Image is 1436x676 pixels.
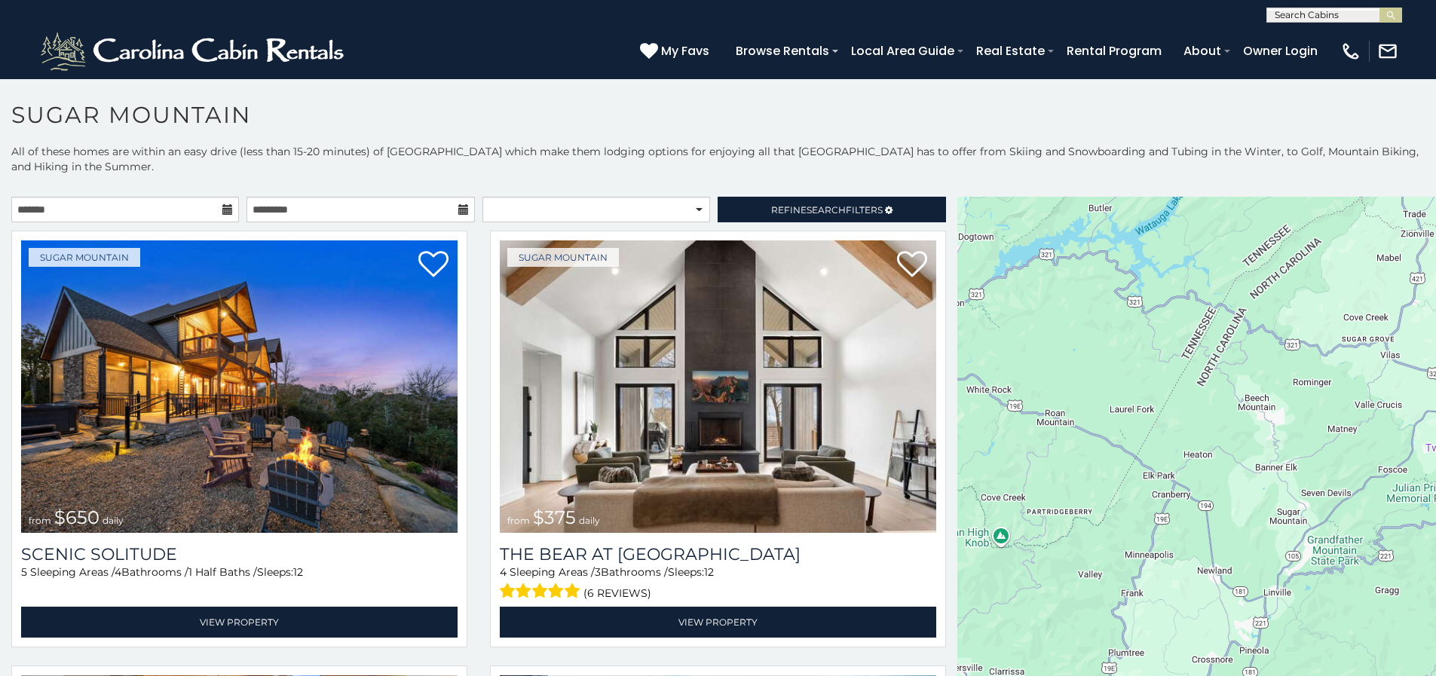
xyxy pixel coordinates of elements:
[1340,41,1361,62] img: phone-regular-white.png
[21,565,27,579] span: 5
[500,607,936,638] a: View Property
[21,564,458,603] div: Sleeping Areas / Bathrooms / Sleeps:
[583,583,651,603] span: (6 reviews)
[21,544,458,564] a: Scenic Solitude
[29,515,51,526] span: from
[188,565,257,579] span: 1 Half Baths /
[29,248,140,267] a: Sugar Mountain
[897,249,927,281] a: Add to favorites
[103,515,124,526] span: daily
[640,41,713,61] a: My Favs
[500,564,936,603] div: Sleeping Areas / Bathrooms / Sleeps:
[54,506,100,528] span: $650
[718,197,945,222] a: RefineSearchFilters
[1176,38,1229,64] a: About
[969,38,1052,64] a: Real Estate
[500,240,936,533] a: from $375 daily
[21,607,458,638] a: View Property
[661,41,709,60] span: My Favs
[579,515,600,526] span: daily
[500,544,936,564] a: The Bear At [GEOGRAPHIC_DATA]
[704,565,714,579] span: 12
[115,565,121,579] span: 4
[1059,38,1169,64] a: Rental Program
[807,204,846,216] span: Search
[21,240,458,533] a: from $650 daily
[507,248,619,267] a: Sugar Mountain
[500,240,936,533] img: 1714387646_thumbnail.jpeg
[1377,41,1398,62] img: mail-regular-white.png
[293,565,303,579] span: 12
[1235,38,1325,64] a: Owner Login
[533,506,576,528] span: $375
[21,240,458,533] img: 1758811181_thumbnail.jpeg
[500,565,507,579] span: 4
[507,515,530,526] span: from
[728,38,837,64] a: Browse Rentals
[595,565,601,579] span: 3
[418,249,449,281] a: Add to favorites
[771,204,883,216] span: Refine Filters
[500,544,936,564] h3: The Bear At Sugar Mountain
[38,29,351,74] img: White-1-2.png
[844,38,962,64] a: Local Area Guide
